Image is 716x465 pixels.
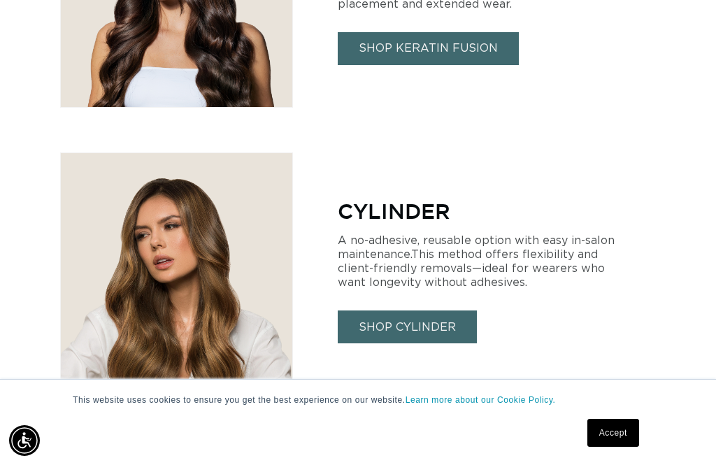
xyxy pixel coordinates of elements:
[338,195,636,227] p: CYLINDER
[338,32,519,65] a: SHOP KERATIN FUSION
[406,395,556,405] a: Learn more about our Cookie Policy.
[73,394,643,406] p: This website uses cookies to ensure you get the best experience on our website.
[9,425,40,456] div: Accessibility Menu
[587,419,639,447] a: Accept
[646,398,716,465] iframe: Chat Widget
[338,234,636,289] p: A no-adhesive, reusable option with easy in-salon maintenance.This method offers flexibility and ...
[338,310,477,343] a: SHOP CYLINDER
